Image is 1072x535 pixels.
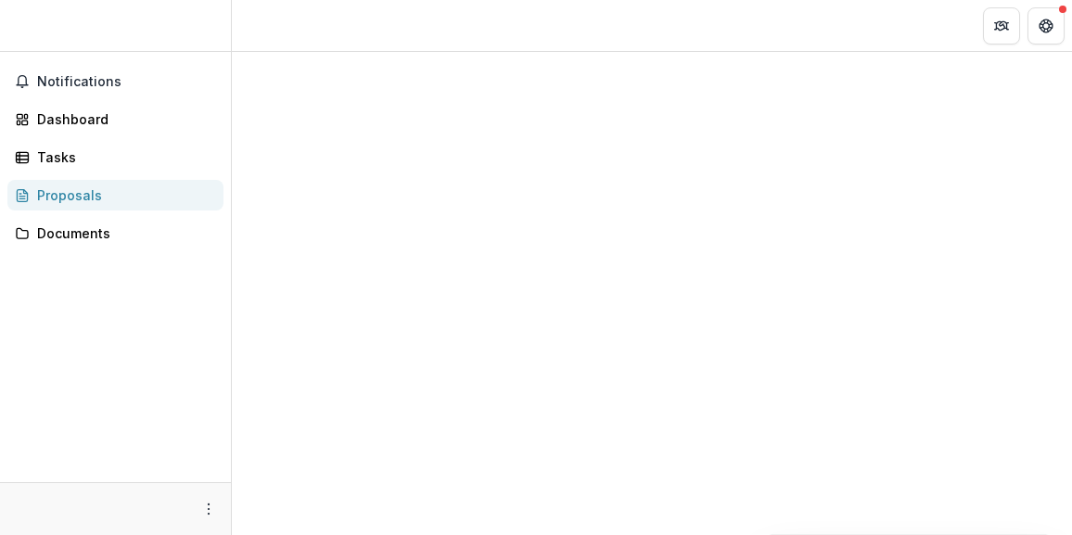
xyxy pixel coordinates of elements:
[7,104,223,134] a: Dashboard
[7,218,223,248] a: Documents
[7,180,223,210] a: Proposals
[37,74,216,90] span: Notifications
[37,147,209,167] div: Tasks
[37,185,209,205] div: Proposals
[37,223,209,243] div: Documents
[198,498,220,520] button: More
[7,67,223,96] button: Notifications
[7,142,223,172] a: Tasks
[37,109,209,129] div: Dashboard
[1027,7,1065,45] button: Get Help
[983,7,1020,45] button: Partners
